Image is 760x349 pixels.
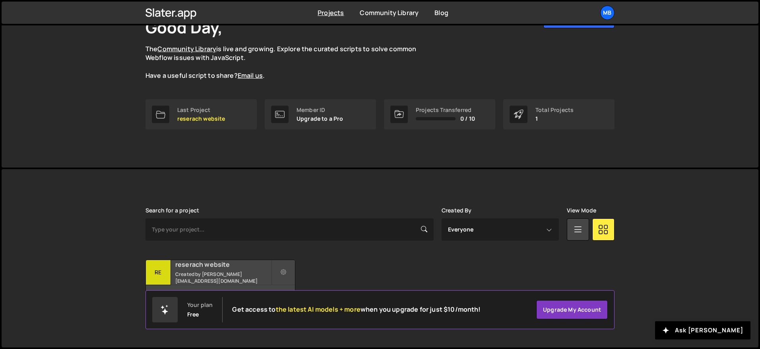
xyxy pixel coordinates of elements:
[146,260,171,285] div: re
[157,44,216,53] a: Community Library
[442,207,472,214] label: Created By
[145,260,295,309] a: re reserach website Created by [PERSON_NAME][EMAIL_ADDRESS][DOMAIN_NAME] 3 pages, last updated by...
[177,107,225,113] div: Last Project
[145,99,257,129] a: Last Project reserach website
[460,116,475,122] span: 0 / 10
[297,116,343,122] p: Upgrade to a Pro
[175,271,271,284] small: Created by [PERSON_NAME][EMAIL_ADDRESS][DOMAIN_NAME]
[535,107,574,113] div: Total Projects
[187,302,213,308] div: Your plan
[567,207,596,214] label: View Mode
[416,107,475,113] div: Projects Transferred
[232,306,481,313] h2: Get access to when you upgrade for just $10/month!
[238,71,263,80] a: Email us
[187,311,199,318] div: Free
[600,6,615,20] a: MB
[536,300,608,319] a: Upgrade my account
[145,218,434,241] input: Type your project...
[177,116,225,122] p: reserach website
[535,116,574,122] p: 1
[276,305,361,314] span: the latest AI models + more
[145,207,199,214] label: Search for a project
[145,44,432,80] p: The is live and growing. Explore the curated scripts to solve common Webflow issues with JavaScri...
[297,107,343,113] div: Member ID
[145,16,223,38] h1: Good Day,
[655,321,750,339] button: Ask [PERSON_NAME]
[318,8,344,17] a: Projects
[434,8,448,17] a: Blog
[146,285,295,309] div: 3 pages, last updated by [DATE]
[175,260,271,269] h2: reserach website
[360,8,419,17] a: Community Library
